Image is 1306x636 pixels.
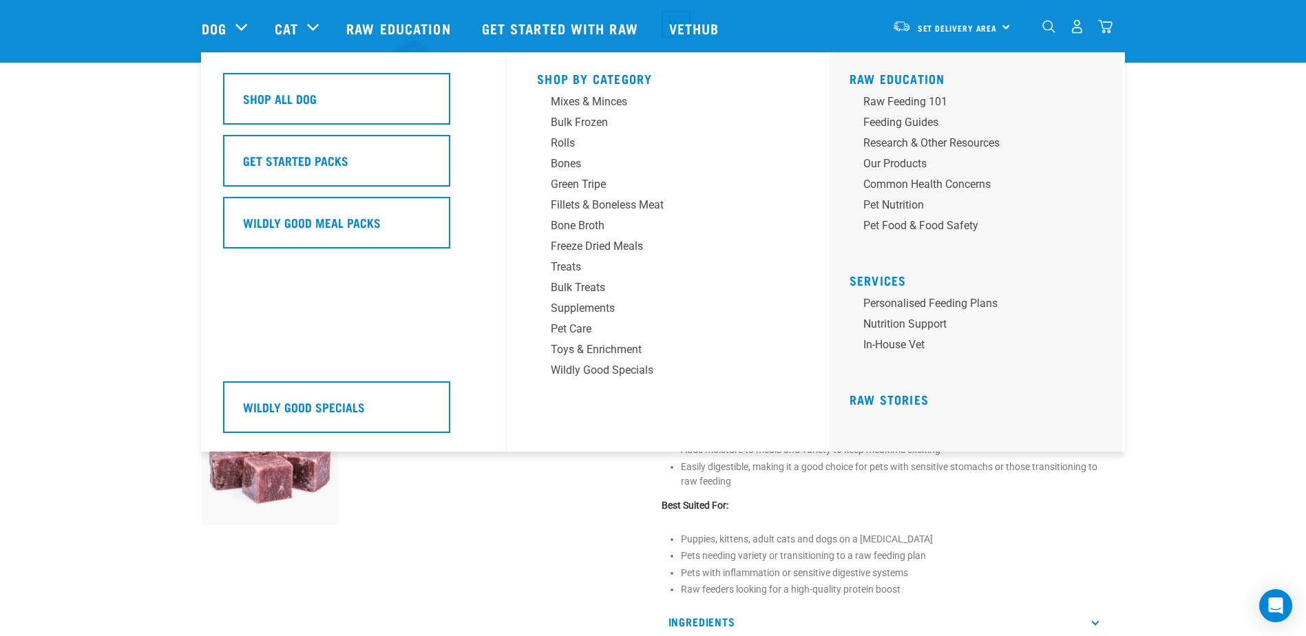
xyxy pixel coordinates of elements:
[537,218,799,238] a: Bone Broth
[1098,19,1113,34] img: home-icon@2x.png
[243,89,317,107] h5: Shop All Dog
[537,72,799,83] h5: Shop By Category
[1070,19,1084,34] img: user.png
[537,279,799,300] a: Bulk Treats
[551,156,766,172] div: Bones
[850,176,1111,197] a: Common Health Concerns
[863,218,1078,234] div: Pet Food & Food Safety
[850,135,1111,156] a: Research & Other Resources
[892,20,911,32] img: van-moving.png
[223,135,485,197] a: Get Started Packs
[850,94,1111,114] a: Raw Feeding 101
[863,94,1078,110] div: Raw Feeding 101
[551,341,766,358] div: Toys & Enrichment
[1259,589,1292,622] div: Open Intercom Messenger
[850,218,1111,238] a: Pet Food & Food Safety
[243,213,381,231] h5: Wildly Good Meal Packs
[537,362,799,383] a: Wildly Good Specials
[537,321,799,341] a: Pet Care
[850,337,1111,357] a: In-house vet
[537,238,799,259] a: Freeze Dried Meals
[681,582,1105,597] li: Raw feeders looking for a high-quality protein boost
[863,114,1078,131] div: Feeding Guides
[537,300,799,321] a: Supplements
[202,18,227,39] a: Dog
[537,114,799,135] a: Bulk Frozen
[551,197,766,213] div: Fillets & Boneless Meat
[850,197,1111,218] a: Pet Nutrition
[537,94,799,114] a: Mixes & Minces
[537,156,799,176] a: Bones
[551,259,766,275] div: Treats
[537,259,799,279] a: Treats
[223,73,485,135] a: Shop All Dog
[681,549,1105,563] li: Pets needing variety or transitioning to a raw feeding plan
[863,135,1078,151] div: Research & Other Resources
[223,381,485,443] a: Wildly Good Specials
[202,388,339,525] img: 1117 Venison Meat Mince 01
[537,341,799,362] a: Toys & Enrichment
[918,25,998,30] span: Set Delivery Area
[681,566,1105,580] li: Pets with inflammation or sensitive digestive systems
[850,114,1111,135] a: Feeding Guides
[223,197,485,259] a: Wildly Good Meal Packs
[537,176,799,197] a: Green Tripe
[850,396,929,403] a: Raw Stories
[551,135,766,151] div: Rolls
[551,238,766,255] div: Freeze Dried Meals
[850,156,1111,176] a: Our Products
[333,1,467,56] a: Raw Education
[850,295,1111,316] a: Personalised Feeding Plans
[655,1,737,56] a: Vethub
[243,398,365,416] h5: Wildly Good Specials
[551,279,766,296] div: Bulk Treats
[850,316,1111,337] a: Nutrition Support
[243,151,348,169] h5: Get Started Packs
[551,218,766,234] div: Bone Broth
[537,197,799,218] a: Fillets & Boneless Meat
[551,94,766,110] div: Mixes & Minces
[551,362,766,379] div: Wildly Good Specials
[275,18,298,39] a: Cat
[863,176,1078,193] div: Common Health Concerns
[1042,20,1055,33] img: home-icon-1@2x.png
[551,176,766,193] div: Green Tripe
[537,135,799,156] a: Rolls
[662,500,728,511] strong: Best Suited For:
[850,273,1111,284] h5: Services
[681,532,1105,547] li: Puppies, kittens, adult cats and dogs on a [MEDICAL_DATA]
[863,156,1078,172] div: Our Products
[551,114,766,131] div: Bulk Frozen
[681,460,1105,489] li: Easily digestible, making it a good choice for pets with sensitive stomachs or those transitionin...
[850,75,945,82] a: Raw Education
[863,197,1078,213] div: Pet Nutrition
[468,1,655,56] a: Get started with Raw
[551,321,766,337] div: Pet Care
[551,300,766,317] div: Supplements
